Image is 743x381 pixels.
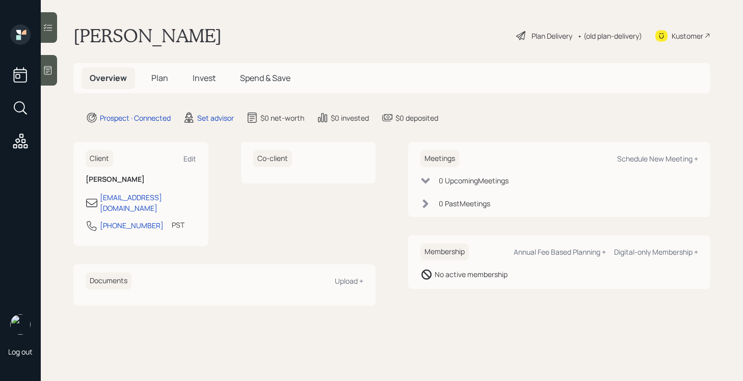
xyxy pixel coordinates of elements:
div: [PHONE_NUMBER] [100,220,164,231]
div: 0 Upcoming Meeting s [439,175,509,186]
div: Upload + [335,276,363,286]
h6: Co-client [253,150,292,167]
div: Set advisor [197,113,234,123]
div: Annual Fee Based Planning + [514,247,606,257]
div: Schedule New Meeting + [617,154,698,164]
div: No active membership [435,269,508,280]
span: Spend & Save [240,72,290,84]
h6: Client [86,150,113,167]
div: 0 Past Meeting s [439,198,490,209]
div: [EMAIL_ADDRESS][DOMAIN_NAME] [100,192,196,213]
div: $0 net-worth [260,113,304,123]
div: $0 invested [331,113,369,123]
h6: [PERSON_NAME] [86,175,196,184]
div: $0 deposited [395,113,438,123]
span: Plan [151,72,168,84]
div: Plan Delivery [532,31,572,41]
div: Prospect · Connected [100,113,171,123]
span: Invest [193,72,216,84]
h6: Membership [420,243,469,260]
h1: [PERSON_NAME] [73,24,222,47]
div: Log out [8,347,33,357]
h6: Meetings [420,150,459,167]
h6: Documents [86,273,131,289]
span: Overview [90,72,127,84]
div: Kustomer [672,31,703,41]
div: • (old plan-delivery) [577,31,642,41]
div: Edit [183,154,196,164]
img: retirable_logo.png [10,314,31,335]
div: PST [172,220,184,230]
div: Digital-only Membership + [614,247,698,257]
